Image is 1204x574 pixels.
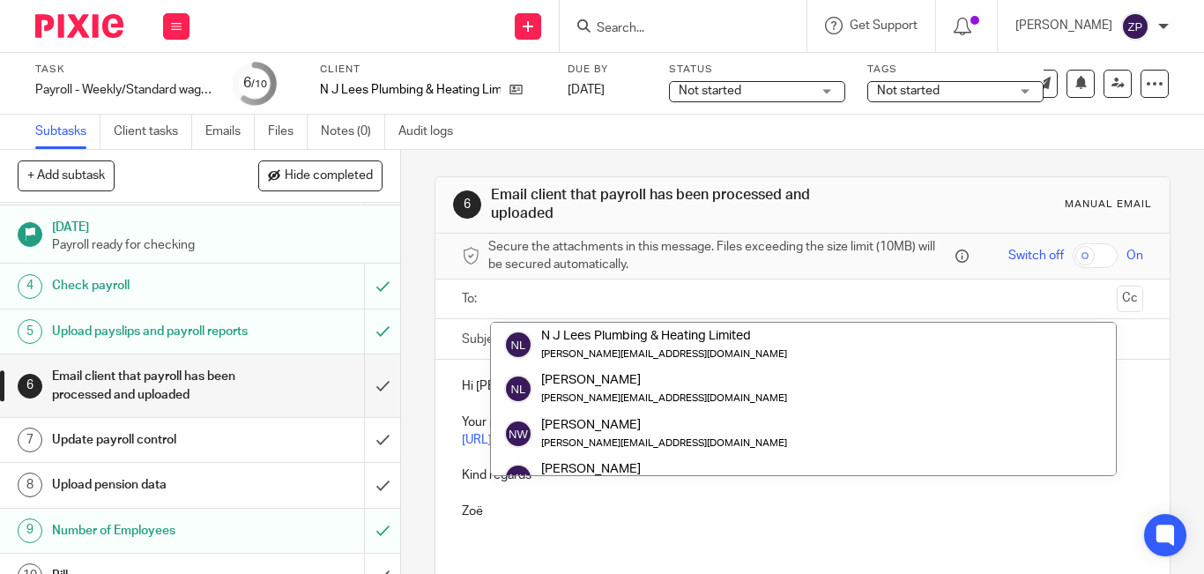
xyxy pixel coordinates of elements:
a: Audit logs [398,115,466,149]
button: Hide completed [258,160,383,190]
small: [PERSON_NAME][EMAIL_ADDRESS][DOMAIN_NAME] [541,393,787,403]
span: Not started [679,85,741,97]
div: [PERSON_NAME] [541,460,708,478]
small: [PERSON_NAME][EMAIL_ADDRESS][DOMAIN_NAME] [541,437,787,447]
div: 6 [18,374,42,399]
div: [PERSON_NAME] [541,371,787,389]
h1: Number of Employees [52,518,249,544]
div: 5 [18,319,42,344]
img: svg%3E [504,331,532,359]
div: Payroll - Weekly/Standard wages/Pension [35,81,212,99]
span: Get Support [850,19,918,32]
div: 8 [18,473,42,497]
h1: [DATE] [52,214,383,236]
p: N J Lees Plumbing & Heating Limited [320,81,501,99]
label: Tags [867,63,1044,77]
span: Hide completed [285,169,373,183]
span: [DATE] [568,84,605,96]
h1: Upload pension data [52,472,249,498]
h1: Update payroll control [52,427,249,453]
input: Search [595,21,754,37]
div: 4 [18,274,42,299]
div: 9 [18,518,42,543]
a: [URL][DOMAIN_NAME] [462,434,588,446]
a: Notes (0) [321,115,385,149]
a: Emails [205,115,255,149]
label: Client [320,63,546,77]
p: Your payroll reports for this week are available to view via the following link; [462,414,1143,431]
label: Status [669,63,845,77]
p: [PERSON_NAME] [1015,17,1112,34]
img: svg%3E [504,375,532,403]
label: Subject: [462,331,508,348]
div: 7 [18,428,42,452]
label: To: [462,290,481,308]
label: Due by [568,63,647,77]
p: Hi [PERSON_NAME] [462,377,1143,395]
span: Switch off [1008,247,1064,265]
small: [PERSON_NAME][EMAIL_ADDRESS][DOMAIN_NAME] [541,349,787,359]
div: Manual email [1065,198,1152,212]
a: Subtasks [35,115,100,149]
div: N J Lees Plumbing & Heating Limited [541,327,787,345]
span: Not started [877,85,940,97]
label: Task [35,63,212,77]
button: Cc [1117,286,1143,312]
h1: Email client that payroll has been processed and uploaded [491,186,840,224]
div: 6 [453,190,481,219]
a: Files [268,115,308,149]
small: /10 [251,79,267,89]
img: svg%3E [1121,12,1149,41]
img: Pixie [35,14,123,38]
div: [PERSON_NAME] [541,415,787,433]
h1: Email client that payroll has been processed and uploaded [52,363,249,408]
h1: Check payroll [52,272,249,299]
span: On [1126,247,1143,265]
span: Secure the attachments in this message. Files exceeding the size limit (10MB) will be secured aut... [488,238,951,274]
img: svg%3E [504,464,532,492]
p: Zoë [462,503,1143,520]
button: + Add subtask [18,160,115,190]
img: svg%3E [504,419,532,447]
a: Client tasks [114,115,192,149]
h1: Upload payslips and payroll reports [52,318,249,345]
div: 6 [243,73,267,93]
p: Payroll ready for checking [52,236,383,254]
p: Kind regards [462,466,1143,484]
